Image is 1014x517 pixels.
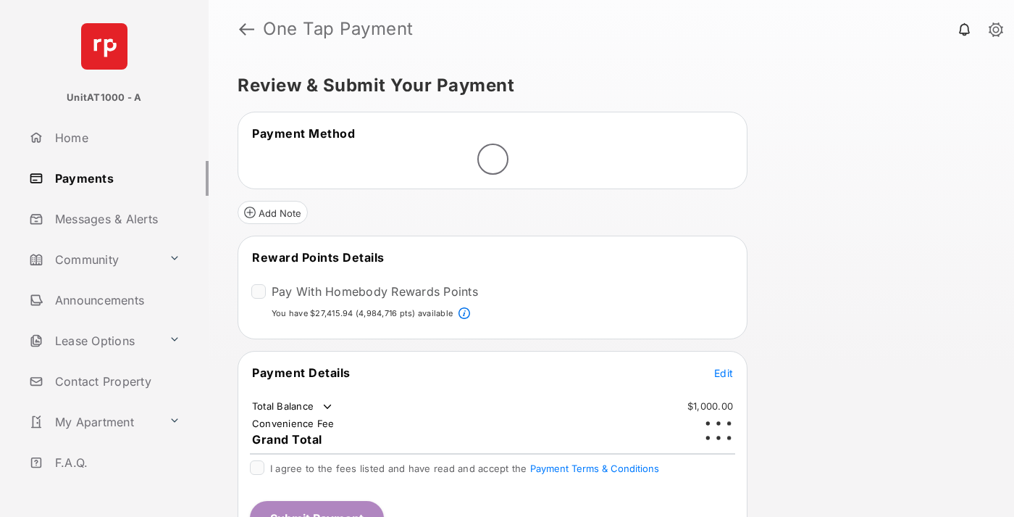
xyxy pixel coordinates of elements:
button: Edit [714,365,733,380]
td: Total Balance [251,400,335,414]
a: Home [23,120,209,155]
span: Edit [714,367,733,379]
span: I agree to the fees listed and have read and accept the [270,463,659,474]
img: svg+xml;base64,PHN2ZyB4bWxucz0iaHR0cDovL3d3dy53My5vcmcvMjAwMC9zdmciIHdpZHRoPSI2NCIgaGVpZ2h0PSI2NC... [81,23,127,70]
td: Convenience Fee [251,417,335,430]
strong: One Tap Payment [263,20,414,38]
span: Grand Total [252,432,322,447]
a: Payments [23,161,209,196]
a: Community [23,242,163,277]
span: Payment Method [252,126,355,141]
a: Lease Options [23,323,163,358]
label: Pay With Homebody Rewards Points [272,284,478,299]
td: $1,000.00 [687,400,734,413]
h5: Review & Submit Your Payment [238,77,973,94]
button: I agree to the fees listed and have read and accept the [530,463,659,474]
a: F.A.Q. [23,445,209,480]
a: Contact Property [23,364,209,399]
a: Messages & Alerts [23,202,209,236]
button: Add Note [238,201,308,224]
a: Announcements [23,283,209,318]
a: My Apartment [23,405,163,439]
span: Payment Details [252,365,351,380]
p: UnitAT1000 - A [67,91,141,105]
p: You have $27,415.94 (4,984,716 pts) available [272,307,453,320]
span: Reward Points Details [252,250,385,265]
